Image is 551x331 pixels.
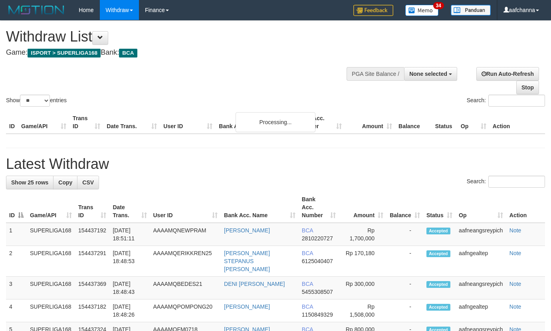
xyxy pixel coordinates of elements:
[405,5,439,16] img: Button%20Memo.svg
[75,277,109,299] td: 154437369
[451,5,491,16] img: panduan.png
[221,192,299,223] th: Bank Acc. Name: activate to sort column ascending
[150,277,221,299] td: AAAAMQBEDES21
[299,192,339,223] th: Bank Acc. Number: activate to sort column ascending
[224,227,270,234] a: [PERSON_NAME]
[456,223,506,246] td: aafneangsreypich
[6,111,18,134] th: ID
[160,111,216,134] th: User ID
[490,111,545,134] th: Action
[6,95,67,107] label: Show entries
[150,246,221,277] td: AAAAMQERIKKREN25
[488,95,545,107] input: Search:
[224,303,270,310] a: [PERSON_NAME]
[6,29,359,45] h1: Withdraw List
[509,303,521,310] a: Note
[6,192,27,223] th: ID: activate to sort column descending
[345,111,395,134] th: Amount
[236,112,315,132] div: Processing...
[216,111,294,134] th: Bank Acc. Name
[302,303,313,310] span: BCA
[509,250,521,256] a: Note
[456,246,506,277] td: aafngealtep
[509,281,521,287] a: Note
[432,111,458,134] th: Status
[386,223,423,246] td: -
[295,111,345,134] th: Bank Acc. Number
[6,277,27,299] td: 3
[6,176,54,189] a: Show 25 rows
[224,250,270,272] a: [PERSON_NAME] STEPANUS [PERSON_NAME]
[109,277,150,299] td: [DATE] 18:48:43
[456,192,506,223] th: Op: activate to sort column ascending
[339,192,386,223] th: Amount: activate to sort column ascending
[58,179,72,186] span: Copy
[109,246,150,277] td: [DATE] 18:48:53
[302,227,313,234] span: BCA
[339,246,386,277] td: Rp 170,180
[28,49,101,57] span: ISPORT > SUPERLIGA168
[386,192,423,223] th: Balance: activate to sort column ascending
[27,299,75,322] td: SUPERLIGA168
[339,277,386,299] td: Rp 300,000
[456,277,506,299] td: aafneangsreypich
[27,246,75,277] td: SUPERLIGA168
[409,71,447,77] span: None selected
[426,281,450,288] span: Accepted
[77,176,99,189] a: CSV
[386,299,423,322] td: -
[224,281,285,287] a: DENI [PERSON_NAME]
[476,67,539,81] a: Run Auto-Refresh
[467,176,545,188] label: Search:
[82,179,94,186] span: CSV
[404,67,457,81] button: None selected
[488,176,545,188] input: Search:
[27,192,75,223] th: Game/API: activate to sort column ascending
[509,227,521,234] a: Note
[458,111,490,134] th: Op
[11,179,48,186] span: Show 25 rows
[467,95,545,107] label: Search:
[423,192,456,223] th: Status: activate to sort column ascending
[347,67,404,81] div: PGA Site Balance /
[426,228,450,234] span: Accepted
[302,250,313,256] span: BCA
[6,49,359,57] h4: Game: Bank:
[150,223,221,246] td: AAAAMQNEWPRAM
[386,277,423,299] td: -
[6,4,67,16] img: MOTION_logo.png
[75,299,109,322] td: 154437182
[302,258,333,264] span: Copy 6125040407 to clipboard
[20,95,50,107] select: Showentries
[53,176,77,189] a: Copy
[6,223,27,246] td: 1
[506,192,545,223] th: Action
[103,111,160,134] th: Date Trans.
[302,289,333,295] span: Copy 5455308507 to clipboard
[6,299,27,322] td: 4
[516,81,539,94] a: Stop
[150,192,221,223] th: User ID: activate to sort column ascending
[27,223,75,246] td: SUPERLIGA168
[6,156,545,172] h1: Latest Withdraw
[426,250,450,257] span: Accepted
[109,192,150,223] th: Date Trans.: activate to sort column ascending
[69,111,103,134] th: Trans ID
[353,5,393,16] img: Feedback.jpg
[150,299,221,322] td: AAAAMQPOMPONG20
[339,299,386,322] td: Rp 1,508,000
[426,304,450,311] span: Accepted
[75,223,109,246] td: 154437192
[109,223,150,246] td: [DATE] 18:51:11
[395,111,432,134] th: Balance
[119,49,137,57] span: BCA
[339,223,386,246] td: Rp 1,700,000
[302,281,313,287] span: BCA
[386,246,423,277] td: -
[433,2,444,9] span: 34
[109,299,150,322] td: [DATE] 18:48:26
[302,235,333,242] span: Copy 2810220727 to clipboard
[6,246,27,277] td: 2
[75,192,109,223] th: Trans ID: activate to sort column ascending
[75,246,109,277] td: 154437291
